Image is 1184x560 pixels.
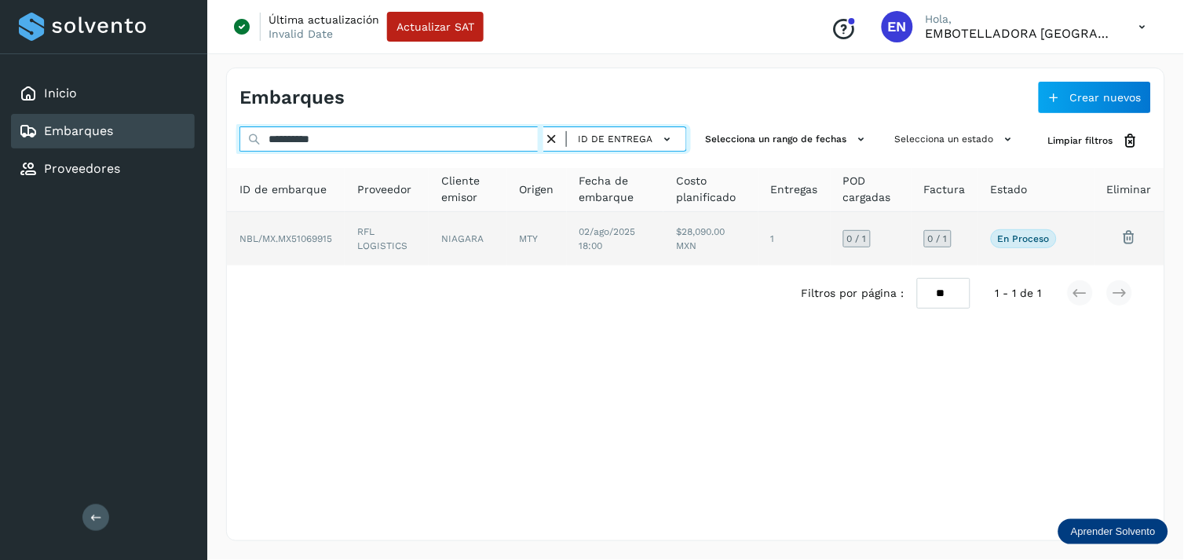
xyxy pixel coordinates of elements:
a: Inicio [44,86,77,101]
span: ID de entrega [578,132,652,146]
span: Filtros por página : [802,285,904,302]
h4: Embarques [239,86,345,109]
span: Origen [520,181,554,198]
span: NBL/MX.MX51069915 [239,233,332,244]
span: ID de embarque [239,181,327,198]
span: 0 / 1 [928,234,948,243]
span: Estado [991,181,1028,198]
button: Selecciona un estado [889,126,1023,152]
span: Cliente emisor [441,173,495,206]
div: Inicio [11,76,195,111]
span: Eliminar [1107,181,1152,198]
span: 1 - 1 de 1 [996,285,1042,302]
button: Selecciona un rango de fechas [700,126,876,152]
span: POD cargadas [843,173,899,206]
p: Invalid Date [269,27,333,41]
span: 0 / 1 [847,234,867,243]
button: Limpiar filtros [1036,126,1152,156]
td: MTY [507,212,567,265]
span: Crear nuevos [1070,92,1142,103]
p: EMBOTELLADORA NIAGARA DE MEXICO [926,26,1114,41]
button: Crear nuevos [1038,81,1152,114]
span: 02/ago/2025 18:00 [579,226,636,251]
p: Aprender Solvento [1071,525,1156,538]
p: Última actualización [269,13,379,27]
button: Actualizar SAT [387,12,484,42]
div: Embarques [11,114,195,148]
span: Actualizar SAT [396,21,474,32]
div: Aprender Solvento [1058,519,1168,544]
span: Proveedor [357,181,411,198]
td: RFL LOGISTICS [345,212,429,265]
span: Fecha de embarque [579,173,651,206]
a: Embarques [44,123,113,138]
div: Proveedores [11,152,195,186]
td: $28,090.00 MXN [663,212,758,265]
span: Costo planificado [676,173,746,206]
td: NIAGARA [429,212,507,265]
span: Entregas [771,181,818,198]
p: En proceso [998,233,1050,244]
td: 1 [758,212,831,265]
button: ID de entrega [573,128,680,151]
p: Hola, [926,13,1114,26]
a: Proveedores [44,161,120,176]
span: Limpiar filtros [1048,134,1113,148]
span: Factura [924,181,966,198]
